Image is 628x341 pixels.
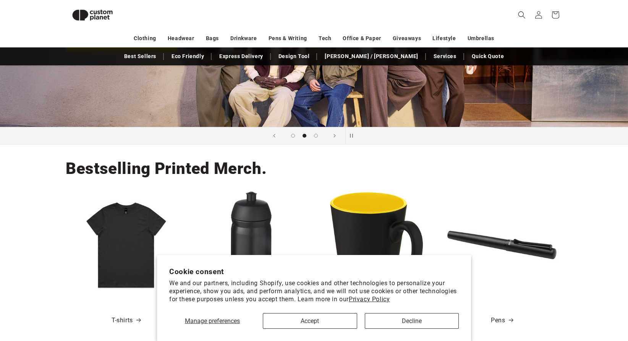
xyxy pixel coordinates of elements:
a: Umbrellas [468,32,494,45]
button: Next slide [326,127,343,144]
img: Oli 360 ml ceramic mug with handle [322,190,431,300]
a: T-shirts [112,315,141,326]
a: Eco Friendly [168,50,208,63]
a: [PERSON_NAME] / [PERSON_NAME] [321,50,422,63]
h2: Bestselling Printed Merch. [66,158,267,179]
a: Design Tool [275,50,314,63]
span: Manage preferences [185,317,240,325]
a: Headwear [168,32,194,45]
a: Pens & Writing [269,32,307,45]
a: Drinkware [230,32,257,45]
a: Quick Quote [468,50,508,63]
a: Pens [491,315,513,326]
button: Previous slide [266,127,283,144]
button: Decline [365,313,459,329]
a: Services [430,50,460,63]
button: Pause slideshow [345,127,362,144]
a: Bags [206,32,219,45]
img: HydroFlex™ 500 ml squeezy sport bottle [197,190,306,300]
button: Load slide 1 of 3 [287,130,299,141]
a: Lifestyle [432,32,456,45]
a: Clothing [134,32,156,45]
a: Giveaways [393,32,421,45]
a: Express Delivery [215,50,267,63]
a: Tech [319,32,331,45]
button: Manage preferences [169,313,255,329]
a: Best Sellers [120,50,160,63]
p: We and our partners, including Shopify, use cookies and other technologies to personalize your ex... [169,279,459,303]
a: Privacy Policy [349,296,390,303]
iframe: Chat Widget [497,258,628,341]
button: Accept [263,313,357,329]
summary: Search [513,6,530,23]
img: Custom Planet [66,3,119,27]
button: Load slide 3 of 3 [310,130,322,141]
a: Office & Paper [343,32,381,45]
button: Load slide 2 of 3 [299,130,310,141]
h2: Cookie consent [169,267,459,276]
